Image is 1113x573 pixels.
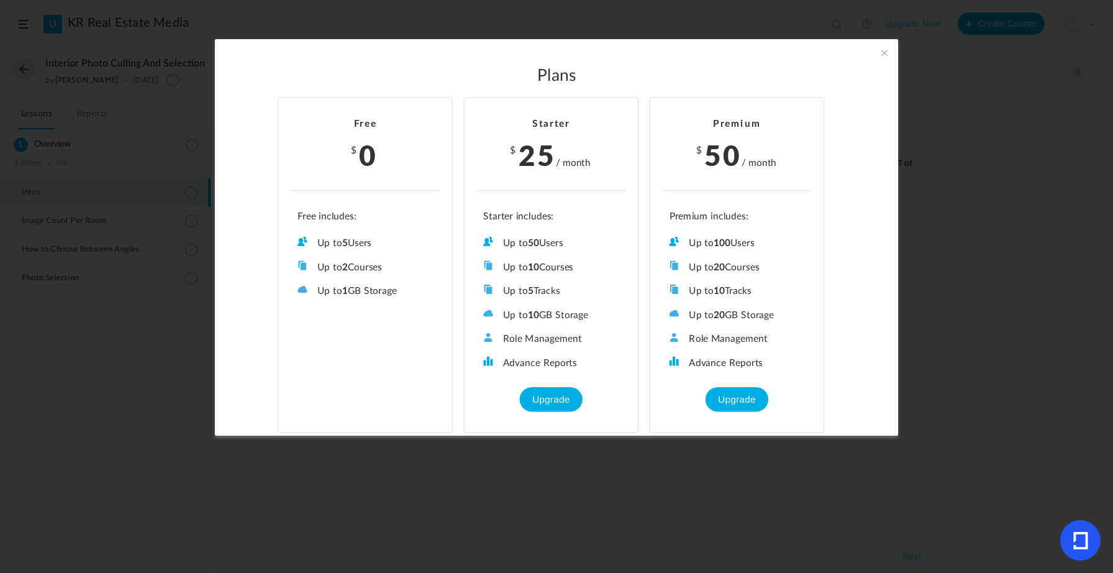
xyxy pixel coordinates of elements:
b: 20 [714,263,725,272]
li: Advance Reports [483,357,619,370]
li: Up to Courses [483,261,619,274]
h2: Plans [242,66,871,86]
b: 100 [714,239,730,248]
cite: / month [556,156,591,170]
b: 50 [528,239,539,248]
h2: Premium [663,119,812,131]
li: Up to Tracks [483,285,619,298]
b: 20 [714,311,725,320]
span: 25 [519,134,556,174]
cite: / month [742,156,776,170]
li: Role Management [483,332,619,346]
b: 5 [342,239,348,248]
li: Up to Courses [298,261,433,274]
b: 10 [714,286,725,296]
span: $ [351,146,358,155]
b: 10 [528,263,539,272]
li: Advance Reports [670,357,805,370]
b: 1 [342,286,348,296]
b: 10 [528,311,539,320]
li: Up to Users [670,237,805,250]
li: Up to Tracks [670,285,805,298]
li: Up to GB Storage [670,309,805,322]
h2: Free [291,119,440,131]
span: 50 [704,134,742,174]
li: Role Management [670,332,805,346]
li: Up to Courses [670,261,805,274]
button: Upgrade [520,387,582,412]
button: Upgrade [706,387,768,412]
span: $ [696,146,703,155]
h2: Starter [476,119,625,131]
span: 0 [359,134,378,174]
li: Up to GB Storage [483,309,619,322]
span: $ [510,146,517,155]
li: Up to Users [298,237,433,250]
b: 5 [528,286,534,296]
b: 2 [342,263,348,272]
li: Up to GB Storage [298,285,433,298]
li: Up to Users [483,237,619,250]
